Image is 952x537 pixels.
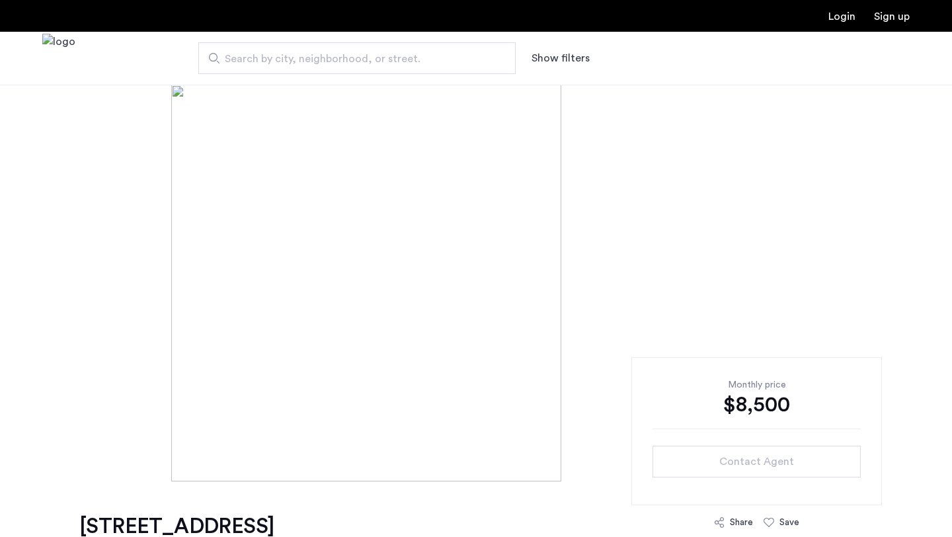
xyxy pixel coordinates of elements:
button: Show or hide filters [532,50,590,66]
div: Save [779,516,799,529]
div: Share [730,516,753,529]
a: Cazamio Logo [42,34,75,83]
a: Login [828,11,855,22]
span: Search by city, neighborhood, or street. [225,51,479,67]
span: Contact Agent [719,454,794,470]
div: Monthly price [653,378,861,392]
a: Registration [874,11,910,22]
div: $8,500 [653,392,861,418]
button: button [653,446,861,477]
input: Apartment Search [198,42,516,74]
img: logo [42,34,75,83]
img: [object%20Object] [171,85,781,481]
